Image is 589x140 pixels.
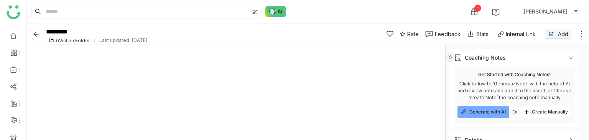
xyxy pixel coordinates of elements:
img: search-type.svg [252,9,258,15]
img: ask-buddy-normal.svg [265,6,286,17]
div: Click below to ‘Generate Note’ with the help of AI and review note and add it to the asset, or Ch... [457,80,571,101]
div: Get Started with Coaching Notes! [478,71,551,78]
button: Back [30,28,42,40]
span: Generate with AI [469,109,506,115]
img: feedback-1.svg [425,31,433,37]
img: logo [7,5,20,19]
div: Feedback [435,30,461,38]
span: Create Manually [532,109,568,115]
div: Coaching Notes [449,49,579,67]
div: Stats [467,30,489,38]
button: Generate with AI [457,106,509,118]
img: folder.svg [49,38,54,43]
img: stats.svg [467,30,474,38]
div: 0Vishnu Folder [56,38,90,43]
span: Or [512,108,518,115]
button: account_circle[PERSON_NAME] [510,5,580,18]
div: Internal Link [506,31,536,37]
div: 1 [474,5,481,12]
span: Rate [407,30,419,38]
span: Add [558,30,568,38]
button: Create Manually [521,106,571,118]
span: [PERSON_NAME] [523,7,568,16]
div: Coaching Notes [465,53,506,62]
i: account_circle [511,7,520,16]
button: Add [545,30,571,39]
div: Last updated: [DATE] [95,37,152,43]
img: help.svg [492,8,500,16]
